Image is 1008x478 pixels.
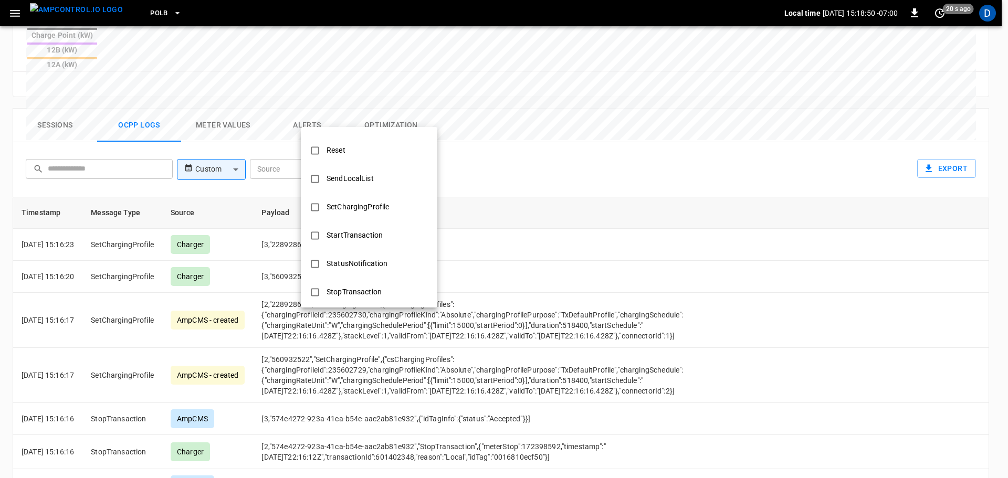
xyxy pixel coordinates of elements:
[320,282,388,302] div: StopTransaction
[320,254,394,273] div: StatusNotification
[320,197,395,217] div: SetChargingProfile
[320,169,380,188] div: SendLocalList
[320,141,352,160] div: Reset
[320,226,389,245] div: StartTransaction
